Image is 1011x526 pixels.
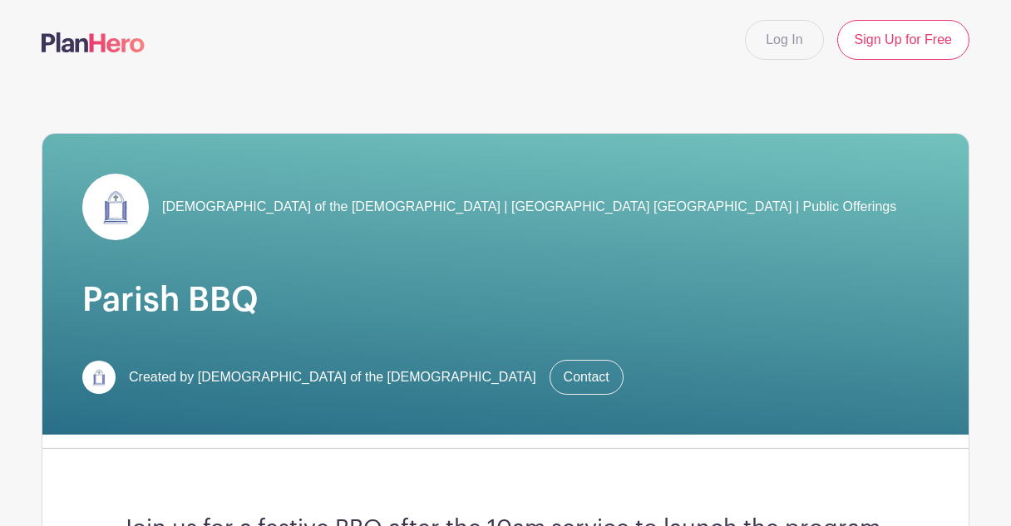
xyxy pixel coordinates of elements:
[837,20,969,60] a: Sign Up for Free
[82,174,149,240] img: Doors3.jpg
[82,280,929,320] h1: Parish BBQ
[162,197,896,217] span: [DEMOGRAPHIC_DATA] of the [DEMOGRAPHIC_DATA] | [GEOGRAPHIC_DATA] [GEOGRAPHIC_DATA] | Public Offer...
[82,361,116,394] img: Doors3.jpg
[745,20,823,60] a: Log In
[550,360,624,395] a: Contact
[129,367,536,387] span: Created by [DEMOGRAPHIC_DATA] of the [DEMOGRAPHIC_DATA]
[42,32,145,52] img: logo-507f7623f17ff9eddc593b1ce0a138ce2505c220e1c5a4e2b4648c50719b7d32.svg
